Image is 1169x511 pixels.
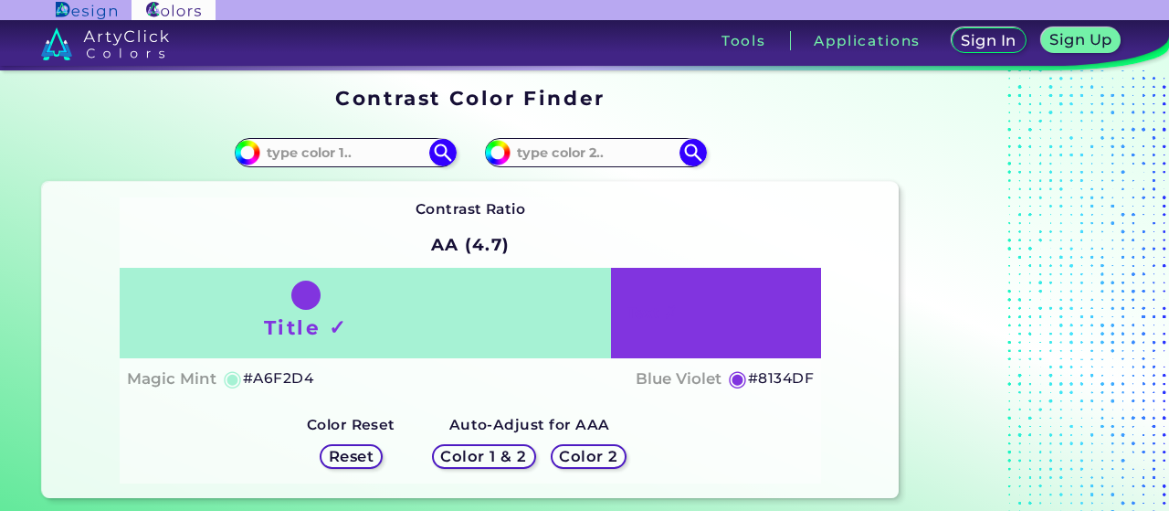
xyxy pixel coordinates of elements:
iframe: Advertisement [906,80,1134,506]
img: logo_artyclick_colors_white.svg [41,27,170,60]
img: ArtyClick Design logo [56,2,117,19]
h1: Contrast Color Finder [335,84,605,112]
h5: #8134DF [748,367,814,390]
h1: Title ✓ [264,314,348,341]
h4: Magic Mint [127,366,216,392]
h5: ◉ [223,367,243,389]
h4: Text ✗ [627,300,677,326]
h5: #A6F2D4 [243,367,313,390]
strong: Color Reset [307,416,395,433]
h3: Applications [814,34,921,48]
a: Sign In [952,27,1027,53]
a: Sign Up [1041,27,1122,53]
input: type color 2.. [511,140,680,165]
strong: Auto-Adjust for AAA [449,416,610,433]
h4: Blue Violet [636,366,721,392]
h5: Sign Up [1049,32,1111,47]
img: icon search [679,139,707,166]
h5: Color 2 [559,449,617,463]
h5: Color 1 & 2 [440,449,526,463]
img: icon search [429,139,457,166]
h2: AA (4.7) [423,225,519,265]
input: type color 1.. [260,140,430,165]
h5: Reset [329,449,374,463]
h5: ◉ [728,367,748,389]
h3: Tools [721,34,766,48]
strong: Contrast Ratio [416,200,526,218]
h5: Sign In [961,33,1016,48]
